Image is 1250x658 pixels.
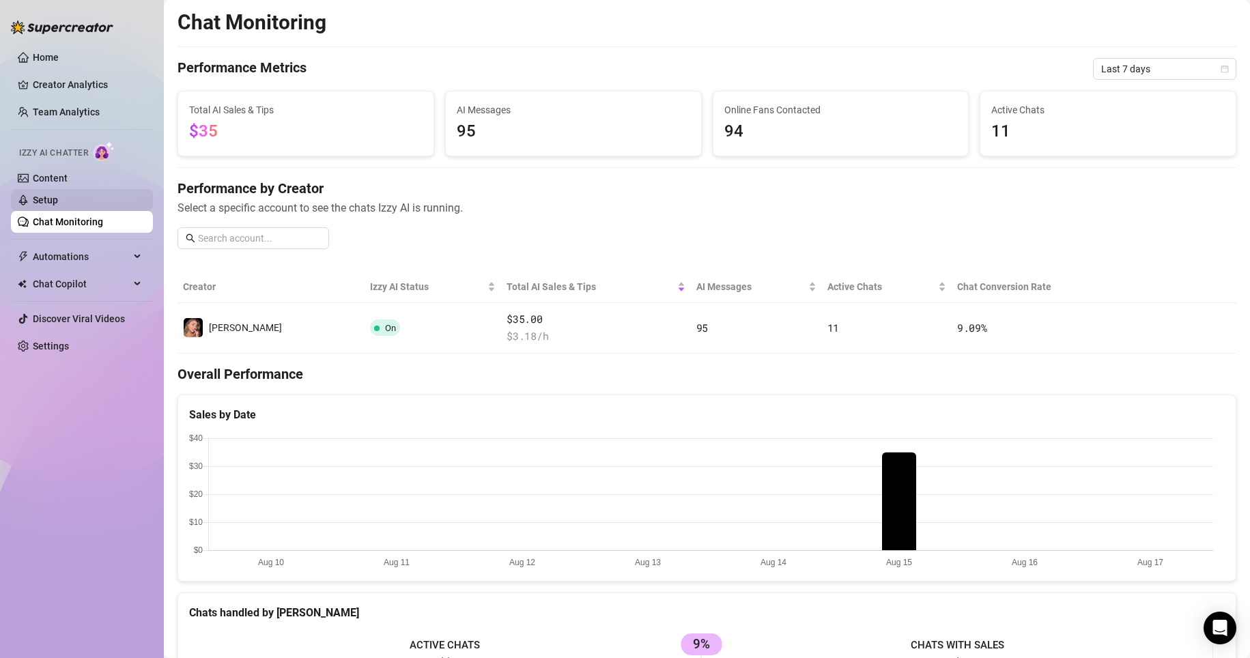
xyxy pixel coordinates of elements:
span: AI Messages [457,102,690,117]
span: Izzy AI Chatter [19,147,88,160]
h4: Overall Performance [177,364,1236,384]
span: 9.09 % [957,321,987,334]
span: Izzy AI Status [370,279,485,294]
th: Chat Conversion Rate [952,271,1131,303]
span: 95 [696,321,708,334]
span: Active Chats [991,102,1225,117]
a: Chat Monitoring [33,216,103,227]
span: On [385,323,396,333]
span: AI Messages [696,279,806,294]
h4: Performance Metrics [177,58,307,80]
a: Creator Analytics [33,74,142,96]
span: [PERSON_NAME] [209,322,282,333]
span: $35.00 [507,311,685,328]
span: thunderbolt [18,251,29,262]
img: Anastasia [184,318,203,337]
span: Select a specific account to see the chats Izzy AI is running. [177,199,1236,216]
div: Open Intercom Messenger [1204,612,1236,644]
span: $ 3.18 /h [507,328,685,345]
a: Home [33,52,59,63]
img: Chat Copilot [18,279,27,289]
span: Automations [33,246,130,268]
a: Settings [33,341,69,352]
th: Izzy AI Status [365,271,502,303]
a: Setup [33,195,58,205]
div: Chats handled by [PERSON_NAME] [189,604,1225,621]
a: Content [33,173,68,184]
div: Sales by Date [189,406,1225,423]
span: 11 [991,119,1225,145]
th: Active Chats [822,271,952,303]
span: $35 [189,121,218,141]
img: logo-BBDzfeDw.svg [11,20,113,34]
span: 95 [457,119,690,145]
span: Last 7 days [1101,59,1228,79]
a: Discover Viral Videos [33,313,125,324]
h2: Chat Monitoring [177,10,326,35]
span: Active Chats [827,279,935,294]
span: calendar [1221,65,1229,73]
span: 94 [724,119,958,145]
span: 11 [827,321,839,334]
img: AI Chatter [94,141,115,161]
input: Search account... [198,231,321,246]
th: AI Messages [691,271,822,303]
span: Online Fans Contacted [724,102,958,117]
span: Total AI Sales & Tips [507,279,674,294]
span: search [186,233,195,243]
a: Team Analytics [33,106,100,117]
span: Total AI Sales & Tips [189,102,423,117]
th: Creator [177,271,365,303]
th: Total AI Sales & Tips [501,271,690,303]
span: Chat Copilot [33,273,130,295]
h4: Performance by Creator [177,179,1236,198]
